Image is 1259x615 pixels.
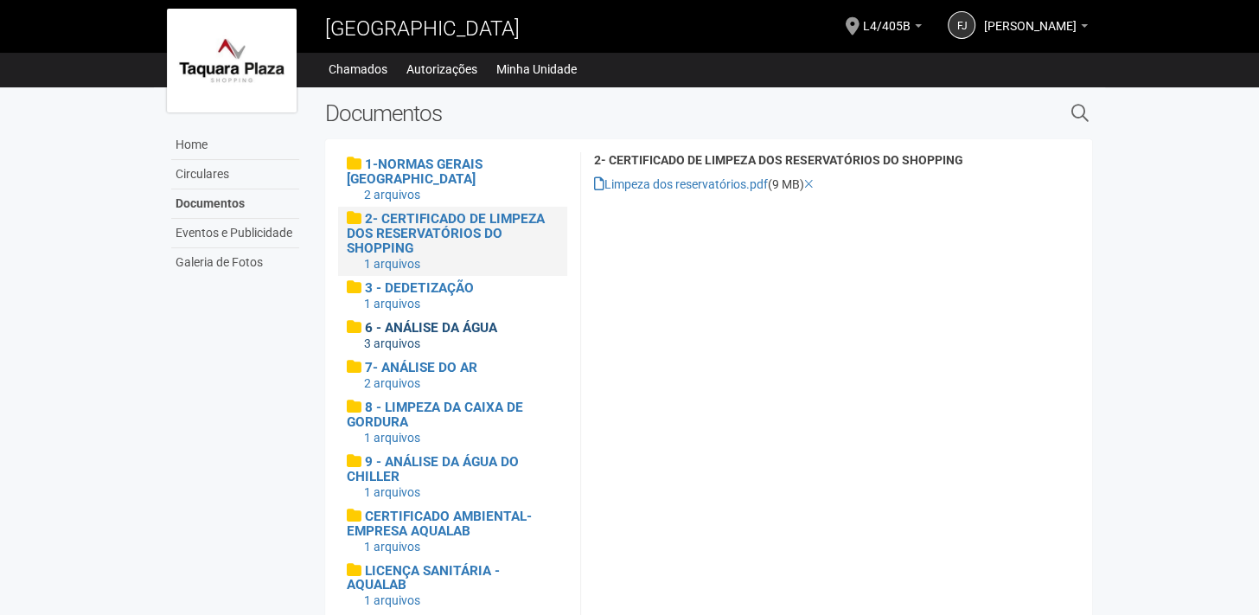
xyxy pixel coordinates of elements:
[984,22,1088,35] a: [PERSON_NAME]
[347,280,559,311] a: 3 - DEDETIZAÇÃO 1 arquivos
[347,509,532,539] span: CERTIFICADO AMBIENTAL- EMPRESA AQUALAB
[364,256,559,272] div: 1 arquivos
[347,563,559,609] a: LICENÇA SANITÁRIA - AQUALAB 1 arquivos
[496,57,577,81] a: Minha Unidade
[325,16,520,41] span: [GEOGRAPHIC_DATA]
[364,336,559,351] div: 3 arquivos
[347,157,559,202] a: 1-NORMAS GERAIS [GEOGRAPHIC_DATA] 2 arquivos
[171,248,299,277] a: Galeria de Fotos
[594,153,963,167] strong: 2- CERTIFICADO DE LIMPEZA DOS RESERVATÓRIOS DO SHOPPING
[347,211,559,272] a: 2- CERTIFICADO DE LIMPEZA DOS RESERVATÓRIOS DO SHOPPING 1 arquivos
[171,131,299,160] a: Home
[364,375,559,391] div: 2 arquivos
[364,430,559,445] div: 1 arquivos
[347,211,545,256] span: 2- CERTIFICADO DE LIMPEZA DOS RESERVATÓRIOS DO SHOPPING
[948,11,975,39] a: FJ
[329,57,387,81] a: Chamados
[365,280,474,296] span: 3 - DEDETIZAÇÃO
[171,160,299,189] a: Circulares
[364,593,559,608] div: 1 arquivos
[347,454,559,500] a: 9 - ANÁLISE DA ÁGUA DO CHILLER 1 arquivos
[347,320,559,351] a: 6 - ANÁLISE DA ÁGUA 3 arquivos
[325,100,893,126] h2: Documentos
[171,219,299,248] a: Eventos e Publicidade
[365,320,497,336] span: 6 - ANÁLISE DA ÁGUA
[364,296,559,311] div: 1 arquivos
[347,360,559,391] a: 7- ANÁLISE DO AR 2 arquivos
[347,509,559,554] a: CERTIFICADO AMBIENTAL- EMPRESA AQUALAB 1 arquivos
[804,177,814,191] a: Excluir
[167,9,297,112] img: logo.jpg
[364,484,559,500] div: 1 arquivos
[364,187,559,202] div: 2 arquivos
[364,539,559,554] div: 1 arquivos
[863,3,911,33] span: L4/405B
[171,189,299,219] a: Documentos
[594,177,768,191] a: Limpeza dos reservatórios.pdf
[594,176,1079,192] div: (9 MB)
[406,57,477,81] a: Autorizações
[347,454,519,484] span: 9 - ANÁLISE DA ÁGUA DO CHILLER
[347,157,483,187] span: 1-NORMAS GERAIS [GEOGRAPHIC_DATA]
[863,22,922,35] a: L4/405B
[347,563,500,593] span: LICENÇA SANITÁRIA - AQUALAB
[347,400,523,430] span: 8 - LIMPEZA DA CAIXA DE GORDURA
[984,3,1077,33] span: Fernando José Jamel
[365,360,477,375] span: 7- ANÁLISE DO AR
[347,400,559,445] a: 8 - LIMPEZA DA CAIXA DE GORDURA 1 arquivos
